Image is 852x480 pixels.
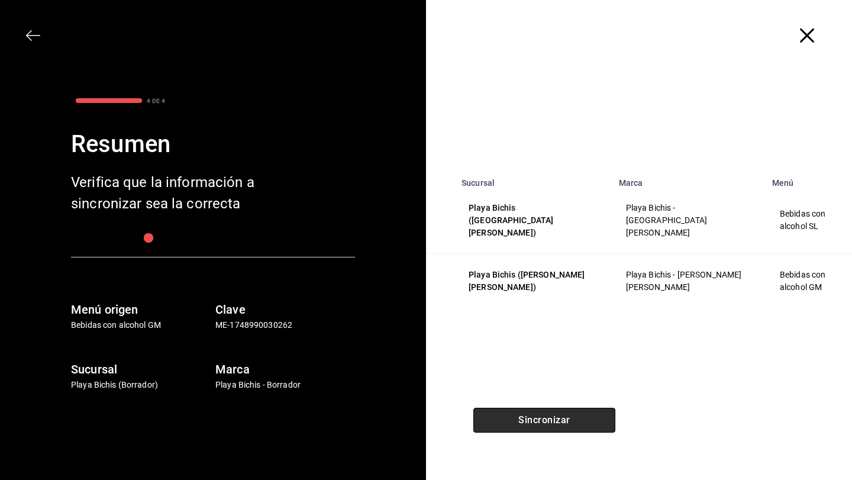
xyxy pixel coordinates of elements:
button: Sincronizar [473,408,615,433]
th: Menú [765,171,852,188]
div: 4 DE 4 [147,96,165,105]
p: Playa Bichis ([PERSON_NAME] [PERSON_NAME]) [469,269,598,294]
div: Verifica que la información a sincronizar sea la correcta [71,172,260,214]
p: Playa Bichis (Borrador) [71,379,211,391]
p: Playa Bichis - [GEOGRAPHIC_DATA][PERSON_NAME] [626,202,751,239]
p: Playa Bichis - [PERSON_NAME] [PERSON_NAME] [626,269,751,294]
p: Playa Bichis - Borrador [215,379,355,391]
h6: Marca [215,360,355,379]
p: Bebidas con alcohol GM [71,319,211,331]
th: Sucursal [454,171,612,188]
p: ME-1748990030262 [215,319,355,331]
p: Bebidas con alcohol SL [780,208,832,233]
h6: Clave [215,300,355,319]
th: Marca [612,171,765,188]
h6: Sucursal [71,360,211,379]
h6: Menú origen [71,300,211,319]
div: Resumen [71,127,355,162]
p: Playa Bichis ([GEOGRAPHIC_DATA][PERSON_NAME]) [469,202,598,239]
p: Bebidas con alcohol GM [780,269,832,294]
